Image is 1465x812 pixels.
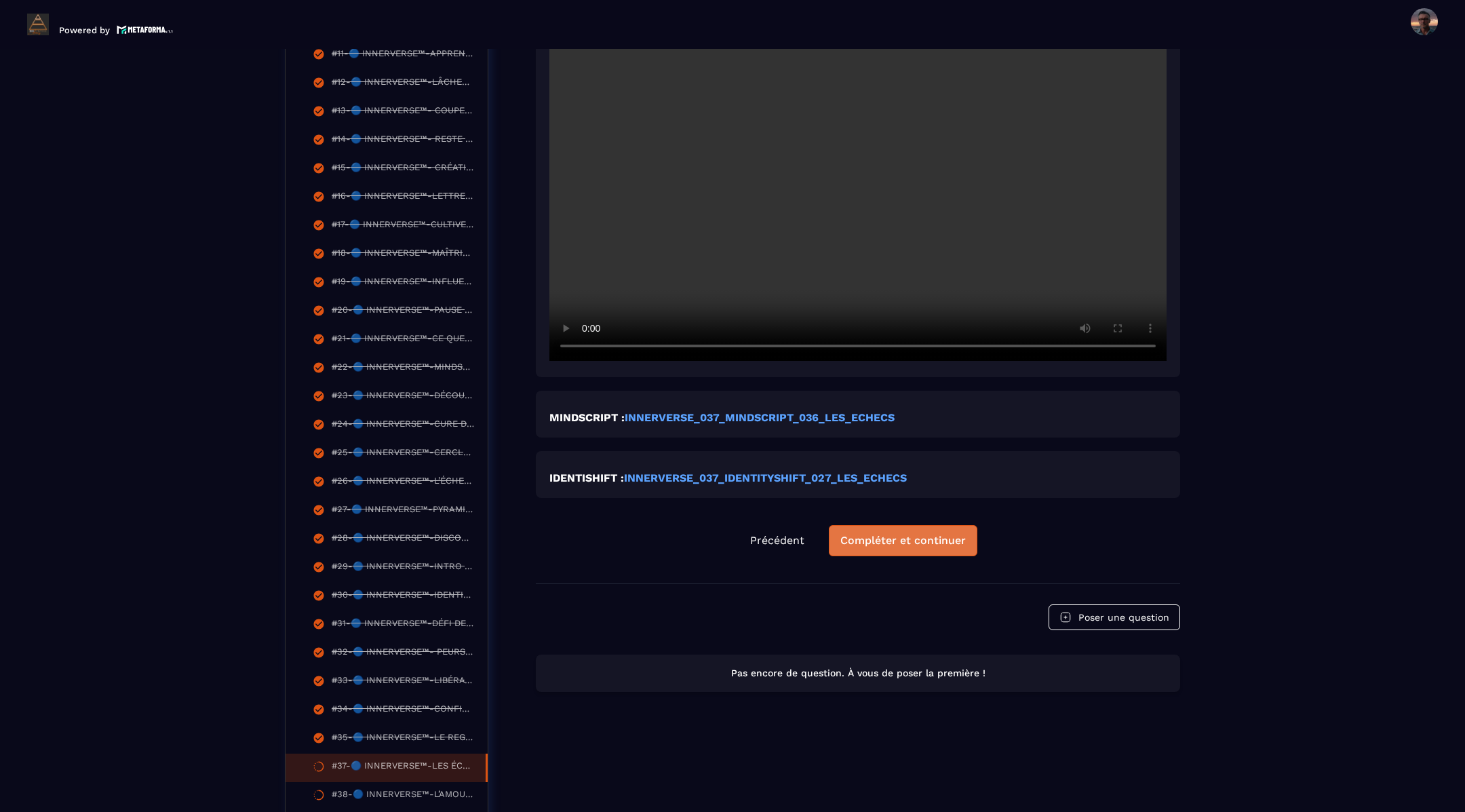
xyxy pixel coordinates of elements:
[332,191,474,206] div: #16-🔵 INNERVERSE™-LETTRE DE COLÈRE
[59,25,110,35] p: Powered by
[332,419,474,433] div: #24-🔵 INNERVERSE™-CURE DÉTOX
[332,589,474,604] div: #30-🔵 INNERVERSE™-IDENTIFICATION DES CROYANCES LIMITANTES
[332,618,474,633] div: #31-🔵 INNERVERSE™-DÉFI DES CROYANCES & TU SERAS UN HOMME MON FILS
[332,77,474,92] div: #12-🔵 INNERVERSE™-LÂCHER-PRISE
[332,760,472,775] div: #37-🔵 INNERVERSE™-LES ÉCHECS
[625,411,895,424] a: INNERVERSE_037_MINDSCRIPT_036_LES_ECHECS
[829,525,977,556] button: Compléter et continuer
[332,504,474,519] div: #27-🔵 INNERVERSE™-PYRAMIDE DE MASLOW
[739,526,815,556] button: Précédent
[332,789,474,804] div: #38-🔵 INNERVERSE™-L’AMOUR DE SOI & LA BIENVEILLANCE
[332,703,474,718] div: #34-🔵 INNERVERSE™-CONFIANCE EN SOI & AFFIRMATIONS 2.0
[332,476,474,490] div: #26-🔵 INNERVERSE™-L’ÉCHELLE DE [PERSON_NAME]
[27,14,49,35] img: logo-branding
[332,48,474,63] div: #11-🔵 INNERVERSE™-APPRENDS À DIRE NON
[332,362,474,376] div: #22-🔵 INNERVERSE™-MINDSET IDÉAL
[548,667,1168,680] p: Pas encore de question. À vous de poser la première !
[840,534,966,547] div: Compléter et continuer
[1049,604,1180,630] button: Poser une question
[332,675,474,690] div: #33-🔵 INNERVERSE™-LIBÉRATION FAMILIALE
[332,105,474,120] div: #13-🔵 INNERVERSE™- COUPER LES SACS DE SABLE
[332,276,474,291] div: #19-🔵 INNERVERSE™-INFLUENCE DES ÉMOTIONS SUR L'ACTION
[332,134,474,149] div: #14-🔵 INNERVERSE™- RESTE TOI-MÊME
[332,390,474,405] div: #23-🔵 INNERVERSE™-DÉCOUVRIR MES COMPORTEMENTS
[332,248,474,263] div: #18-🔵 INNERVERSE™-MAÎTRISER VOE ÉMOTIONS
[332,305,474,320] div: #20-🔵 INNERVERSE™-PAUSE DE RECONNAISSANCE ET RESET ENERGETIQUE
[332,219,474,234] div: #17-🔵 INNERVERSE™-CULTIVEZ UN MINDSET POSITIF
[332,447,474,462] div: #25-🔵 INNERVERSE™-CERCLE DES DÉSIRS
[332,162,474,177] div: #15-🔵 INNERVERSE™- CRÉATION DE TREMPLINS
[549,411,625,424] strong: MINDSCRIPT :
[332,561,474,576] div: #29-🔵 INNERVERSE™-INTRO & HISTOIRES PERSONNELLES (CROYANCES)
[332,732,474,747] div: #35-🔵 INNERVERSE™-LE REGARD DES AUTRES
[332,646,474,661] div: #32-🔵 INNERVERSE™- PEURS ET PHOBIES
[624,471,907,484] a: INNERVERSE_037_IDENTITYSHIFT_027_LES_ECHECS
[332,333,474,348] div: #21-🔵 INNERVERSE™-CE QUE TU ATTIRES
[549,471,624,484] strong: IDENTISHIFT :
[332,533,474,547] div: #28-🔵 INNERVERSE™-DISCOURS INTÉRIEUR & RELATIONS BIENVEILLANTES
[117,24,174,35] img: logo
